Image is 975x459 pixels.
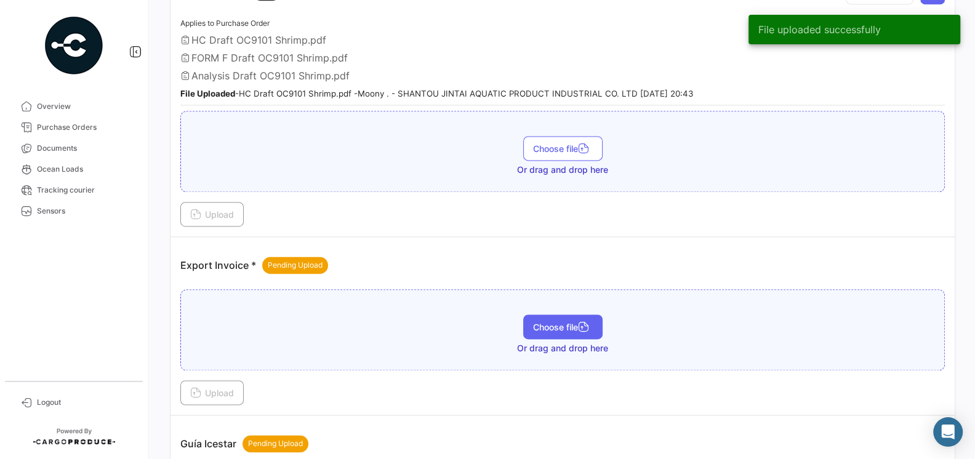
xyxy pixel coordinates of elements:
[180,257,328,274] p: Export Invoice *
[37,206,133,217] span: Sensors
[10,201,138,222] a: Sensors
[933,417,963,447] div: Abrir Intercom Messenger
[190,209,234,220] span: Upload
[37,397,133,408] span: Logout
[191,70,350,82] span: Analysis Draft OC9101 Shrimp.pdf
[268,260,323,271] span: Pending Upload
[523,136,603,161] button: Choose file
[10,180,138,201] a: Tracking courier
[533,322,593,332] span: Choose file
[10,117,138,138] a: Purchase Orders
[190,388,234,398] span: Upload
[37,185,133,196] span: Tracking courier
[248,438,303,449] span: Pending Upload
[37,122,133,133] span: Purchase Orders
[533,143,593,154] span: Choose file
[191,34,326,46] span: HC Draft OC9101 Shrimp.pdf
[523,314,603,339] button: Choose file
[10,159,138,180] a: Ocean Loads
[180,380,244,405] button: Upload
[180,202,244,226] button: Upload
[10,96,138,117] a: Overview
[180,435,308,452] p: Guía Icestar
[37,101,133,112] span: Overview
[10,138,138,159] a: Documents
[43,15,105,76] img: powered-by.png
[37,143,133,154] span: Documents
[517,164,608,176] span: Or drag and drop here
[180,18,270,28] span: Applies to Purchase Order
[517,342,608,354] span: Or drag and drop here
[758,23,881,36] span: File uploaded successfully
[180,89,693,98] small: - HC Draft OC9101 Shrimp.pdf - Moony . - SHANTOU JINTAI AQUATIC PRODUCT INDUSTRIAL CO. LTD [DATE]...
[180,89,235,98] b: File Uploaded
[191,52,348,64] span: FORM F Draft OC9101 Shrimp.pdf
[37,164,133,175] span: Ocean Loads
